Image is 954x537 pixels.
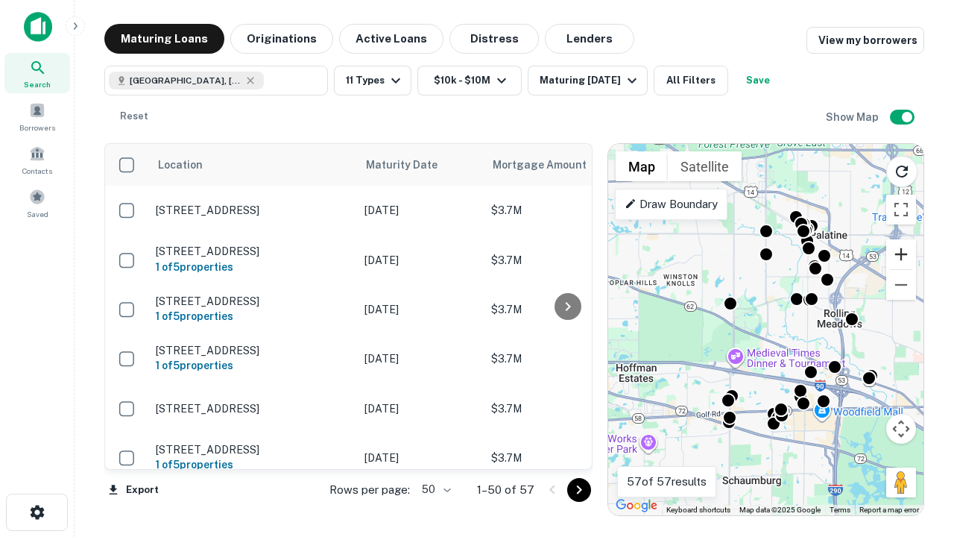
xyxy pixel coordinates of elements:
[830,506,850,514] a: Terms (opens in new tab)
[4,96,70,136] a: Borrowers
[417,66,522,95] button: $10k - $10M
[612,496,661,515] img: Google
[148,144,357,186] th: Location
[156,204,350,217] p: [STREET_ADDRESS]
[339,24,443,54] button: Active Loans
[886,156,917,187] button: Reload search area
[156,245,350,258] p: [STREET_ADDRESS]
[19,122,55,134] span: Borrowers
[364,202,476,219] p: [DATE]
[540,72,641,89] div: Maturing [DATE]
[230,24,333,54] button: Originations
[886,468,916,497] button: Drag Pegman onto the map to open Street View
[156,402,350,415] p: [STREET_ADDRESS]
[156,308,350,324] h6: 1 of 5 properties
[491,301,640,318] p: $3.7M
[364,450,476,466] p: [DATE]
[156,259,350,275] h6: 1 of 5 properties
[739,506,821,514] span: Map data ©2025 Google
[110,101,158,131] button: Reset
[484,144,648,186] th: Mortgage Amount
[357,144,484,186] th: Maturity Date
[886,195,916,224] button: Toggle fullscreen view
[654,66,728,95] button: All Filters
[156,344,350,357] p: [STREET_ADDRESS]
[364,401,476,417] p: [DATE]
[625,195,718,213] p: Draw Boundary
[104,24,224,54] button: Maturing Loans
[627,473,707,491] p: 57 of 57 results
[879,370,954,442] iframe: Chat Widget
[156,443,350,456] p: [STREET_ADDRESS]
[24,12,52,42] img: capitalize-icon.png
[491,202,640,219] p: $3.7M
[104,479,162,501] button: Export
[612,496,661,515] a: Open this area in Google Maps (opens a new window)
[4,183,70,223] a: Saved
[608,144,923,515] div: 0 0
[668,151,742,181] button: Show satellite imagery
[616,151,668,181] button: Show street map
[826,109,881,125] h6: Show Map
[24,78,51,90] span: Search
[27,208,48,220] span: Saved
[156,357,350,374] h6: 1 of 5 properties
[329,481,410,499] p: Rows per page:
[366,156,457,174] span: Maturity Date
[477,481,534,499] p: 1–50 of 57
[886,270,916,300] button: Zoom out
[156,456,350,473] h6: 1 of 5 properties
[567,478,591,502] button: Go to next page
[364,301,476,318] p: [DATE]
[545,24,634,54] button: Lenders
[4,139,70,180] a: Contacts
[22,165,52,177] span: Contacts
[334,66,411,95] button: 11 Types
[491,252,640,268] p: $3.7M
[364,351,476,367] p: [DATE]
[528,66,648,95] button: Maturing [DATE]
[666,505,730,515] button: Keyboard shortcuts
[364,252,476,268] p: [DATE]
[491,351,640,367] p: $3.7M
[416,479,453,500] div: 50
[806,27,924,54] a: View my borrowers
[449,24,539,54] button: Distress
[491,450,640,466] p: $3.7M
[130,74,241,87] span: [GEOGRAPHIC_DATA], [GEOGRAPHIC_DATA]
[886,239,916,269] button: Zoom in
[156,295,350,308] p: [STREET_ADDRESS]
[491,401,640,417] p: $3.7M
[493,156,606,174] span: Mortgage Amount
[157,156,203,174] span: Location
[734,66,782,95] button: Save your search to get updates of matches that match your search criteria.
[4,53,70,93] a: Search
[859,506,919,514] a: Report a map error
